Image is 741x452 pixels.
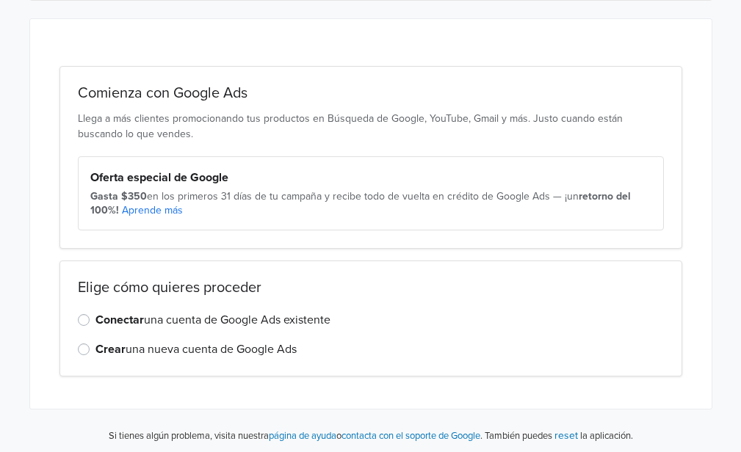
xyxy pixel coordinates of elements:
p: Si tienes algún problema, visita nuestra o . [109,429,482,444]
strong: Gasta [90,190,118,203]
a: página de ayuda [269,430,336,442]
h2: Comienza con Google Ads [78,84,664,102]
p: También puedes la aplicación. [482,427,633,444]
strong: Oferta especial de Google [90,170,228,185]
p: Llega a más clientes promocionando tus productos en Búsqueda de Google, YouTube, Gmail y más. Jus... [78,111,664,142]
label: una nueva cuenta de Google Ads [95,340,297,358]
div: en los primeros 31 días de tu campaña y recibe todo de vuelta en crédito de Google Ads — ¡un [90,189,651,218]
a: contacta con el soporte de Google [341,430,480,442]
strong: Conectar [95,313,144,327]
button: reset [554,427,578,444]
a: Aprende más [122,204,183,216]
label: una cuenta de Google Ads existente [95,311,330,329]
strong: $350 [121,190,147,203]
h2: Elige cómo quieres proceder [78,279,664,296]
strong: Crear [95,342,126,357]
